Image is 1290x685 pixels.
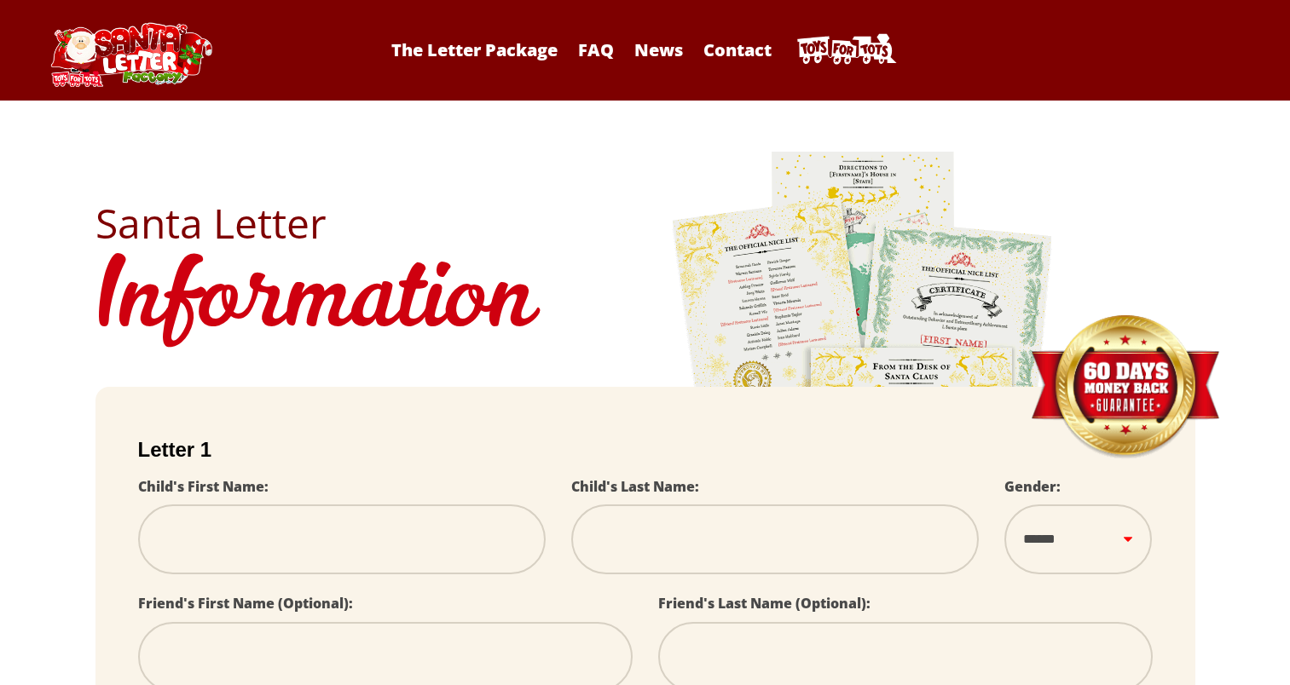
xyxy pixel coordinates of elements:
[658,594,871,613] label: Friend's Last Name (Optional):
[671,149,1055,625] img: letters.png
[138,594,353,613] label: Friend's First Name (Optional):
[1029,314,1221,460] img: Money Back Guarantee
[138,438,1153,462] h2: Letter 1
[383,38,566,61] a: The Letter Package
[45,22,216,87] img: Santa Letter Logo
[95,203,1195,244] h2: Santa Letter
[570,38,622,61] a: FAQ
[695,38,780,61] a: Contact
[95,244,1195,361] h1: Information
[1004,477,1061,496] label: Gender:
[626,38,691,61] a: News
[138,477,269,496] label: Child's First Name:
[571,477,699,496] label: Child's Last Name:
